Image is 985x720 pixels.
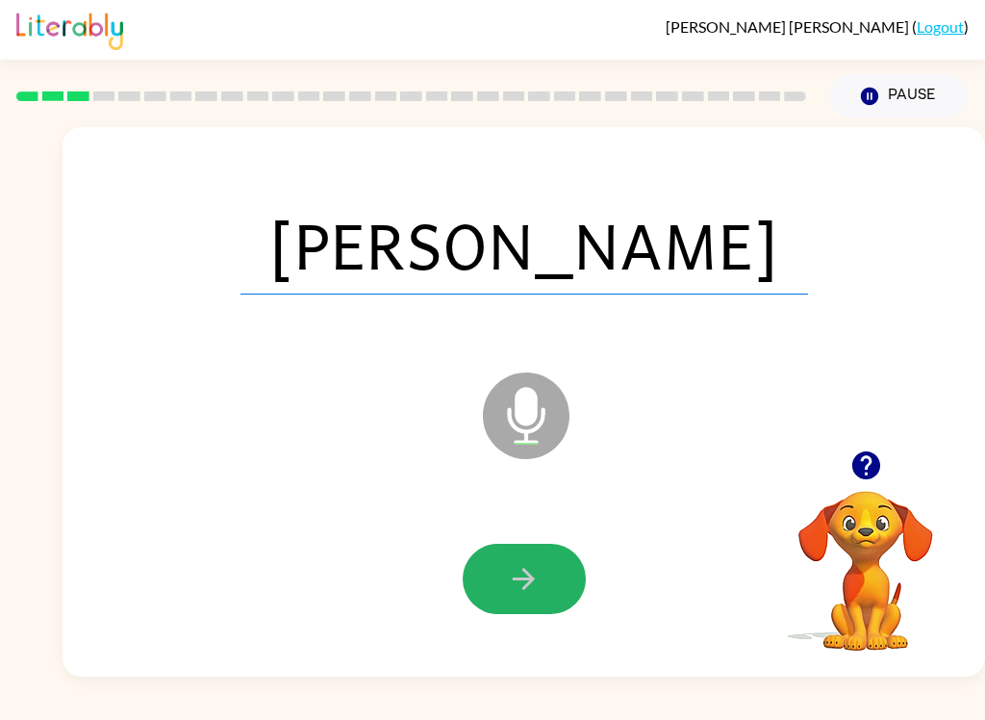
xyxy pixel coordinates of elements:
video: Your browser must support playing .mp4 files to use Literably. Please try using another browser. [770,461,962,654]
img: Literably [16,8,123,50]
span: [PERSON_NAME] [240,194,808,295]
div: ( ) [666,17,969,36]
span: [PERSON_NAME] [PERSON_NAME] [666,17,912,36]
a: Logout [917,17,964,36]
button: Pause [829,74,969,118]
